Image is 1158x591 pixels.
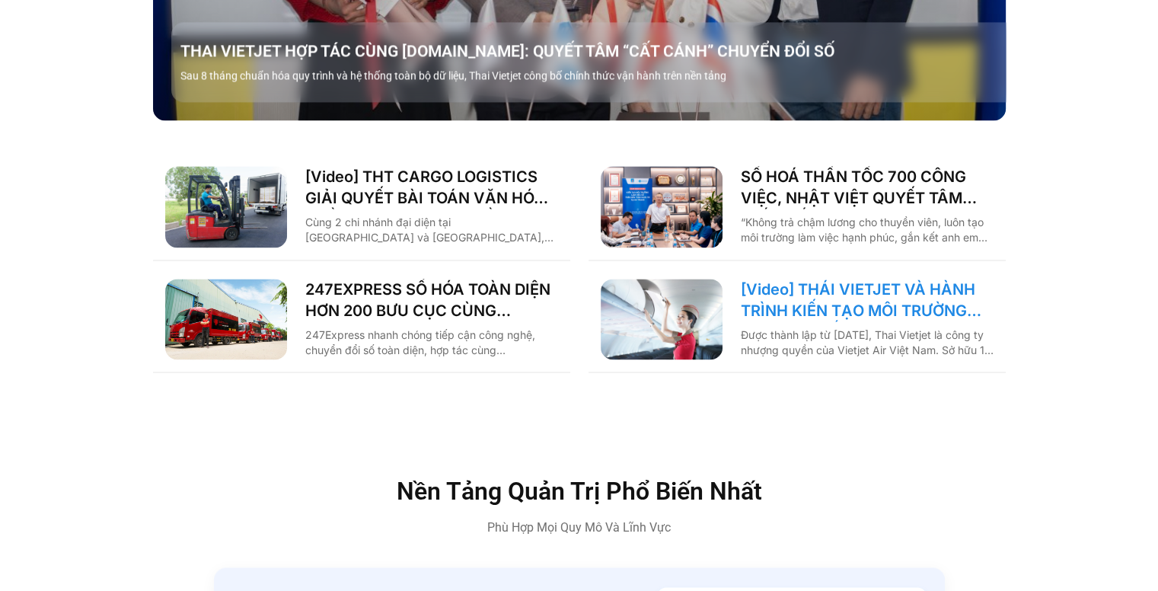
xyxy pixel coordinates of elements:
p: Cùng 2 chi nhánh đại diện tại [GEOGRAPHIC_DATA] và [GEOGRAPHIC_DATA], THT Cargo Logistics là một ... [305,215,558,245]
a: 247EXPRESS SỐ HÓA TOÀN DIỆN HƠN 200 BƯU CỤC CÙNG [DOMAIN_NAME] [305,279,558,321]
a: THAI VIETJET HỢP TÁC CÙNG [DOMAIN_NAME]: QUYẾT TÂM “CẤT CÁNH” CHUYỂN ĐỔI SỐ [180,40,1015,62]
p: Phù Hợp Mọi Quy Mô Và Lĩnh Vực [256,519,903,537]
img: 247 express chuyển đổi số cùng base [165,279,287,360]
img: Thai VietJet chuyển đổi số cùng Basevn [601,279,723,360]
p: Được thành lập từ [DATE], Thai Vietjet là công ty nhượng quyền của Vietjet Air Việt Nam. Sở hữu 1... [741,327,994,358]
a: [Video] THÁI VIETJET VÀ HÀNH TRÌNH KIẾN TẠO MÔI TRƯỜNG LÀM VIỆC SỐ CÙNG [DOMAIN_NAME] [741,279,994,321]
p: “Không trả chậm lương cho thuyền viên, luôn tạo môi trường làm việc hạnh phúc, gắn kết anh em tàu... [741,215,994,245]
h2: Nền Tảng Quản Trị Phổ Biến Nhất [256,479,903,503]
p: Sau 8 tháng chuẩn hóa quy trình và hệ thống toàn bộ dữ liệu, Thai Vietjet công bố chính thức vận ... [180,68,1015,84]
a: [Video] THT CARGO LOGISTICS GIẢI QUYẾT BÀI TOÁN VĂN HÓA NHẰM TĂNG TRƯỞNG BỀN VỮNG CÙNG BASE [305,166,558,209]
p: 247Express nhanh chóng tiếp cận công nghệ, chuyển đổi số toàn diện, hợp tác cùng [DOMAIN_NAME] để... [305,327,558,358]
a: SỐ HOÁ THẦN TỐC 700 CÔNG VIỆC, NHẬT VIỆT QUYẾT TÂM “GẮN KẾT TÀU – BỜ” [741,166,994,209]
